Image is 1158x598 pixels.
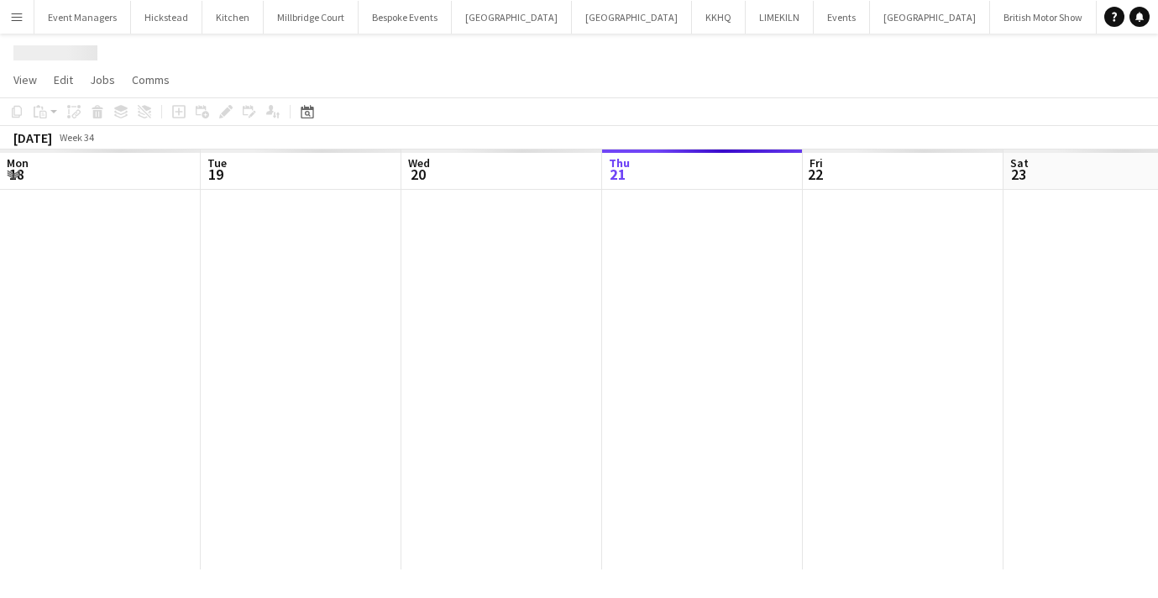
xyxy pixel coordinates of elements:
span: 21 [606,165,630,184]
button: Event Managers [34,1,131,34]
span: 22 [807,165,823,184]
button: [GEOGRAPHIC_DATA] [870,1,990,34]
span: Fri [810,155,823,170]
span: 23 [1008,165,1029,184]
button: British Motor Show [990,1,1097,34]
a: Jobs [83,69,122,91]
a: Comms [125,69,176,91]
span: Sat [1010,155,1029,170]
button: [GEOGRAPHIC_DATA] [452,1,572,34]
span: Comms [132,72,170,87]
span: 20 [406,165,430,184]
button: Events [814,1,870,34]
span: Edit [54,72,73,87]
span: Thu [609,155,630,170]
div: [DATE] [13,129,52,146]
button: Hickstead [131,1,202,34]
button: LIMEKILN [746,1,814,34]
button: Kitchen [202,1,264,34]
button: [GEOGRAPHIC_DATA] [572,1,692,34]
span: View [13,72,37,87]
span: Tue [207,155,227,170]
button: Millbridge Court [264,1,359,34]
span: 18 [4,165,29,184]
span: Week 34 [55,131,97,144]
span: Wed [408,155,430,170]
a: Edit [47,69,80,91]
span: 19 [205,165,227,184]
span: Mon [7,155,29,170]
button: KKHQ [692,1,746,34]
button: Bespoke Events [359,1,452,34]
span: Jobs [90,72,115,87]
a: View [7,69,44,91]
